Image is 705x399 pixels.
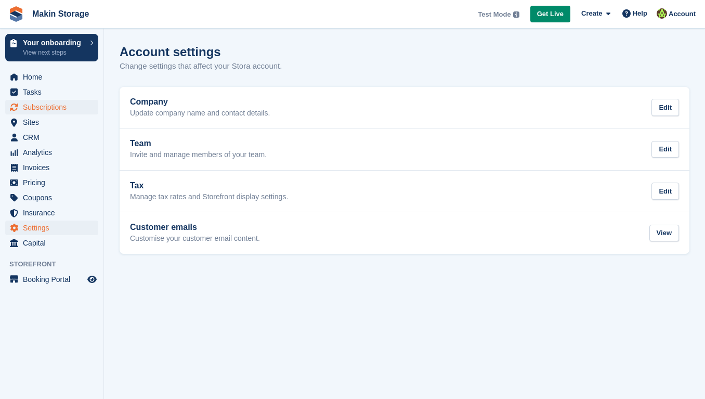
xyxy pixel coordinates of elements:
p: Manage tax rates and Storefront display settings. [130,192,288,202]
span: Capital [23,236,85,250]
img: stora-icon-8386f47178a22dfd0bd8f6a31ec36ba5ce8667c1dd55bd0f319d3a0aa187defe.svg [8,6,24,22]
span: Pricing [23,175,85,190]
a: menu [5,130,98,145]
h2: Customer emails [130,223,260,232]
span: Coupons [23,190,85,205]
span: Settings [23,221,85,235]
span: Tasks [23,85,85,99]
a: Team Invite and manage members of your team. Edit [120,128,689,170]
span: Help [633,8,647,19]
div: View [649,225,679,242]
a: menu [5,221,98,235]
a: menu [5,236,98,250]
a: menu [5,175,98,190]
img: icon-info-grey-7440780725fd019a000dd9b08b2336e03edf1995a4989e88bcd33f0948082b44.svg [513,11,519,18]
span: CRM [23,130,85,145]
a: Your onboarding View next steps [5,34,98,61]
p: Update company name and contact details. [130,109,270,118]
a: Tax Manage tax rates and Storefront display settings. Edit [120,171,689,212]
p: Customise your customer email content. [130,234,260,243]
span: Account [669,9,696,19]
a: Customer emails Customise your customer email content. View [120,212,689,254]
span: Storefront [9,259,103,269]
a: menu [5,205,98,220]
p: View next steps [23,48,85,57]
span: Insurance [23,205,85,220]
p: Invite and manage members of your team. [130,150,267,160]
img: Makin Storage Team [657,8,667,19]
h2: Company [130,97,270,107]
a: menu [5,100,98,114]
span: Invoices [23,160,85,175]
h2: Tax [130,181,288,190]
a: menu [5,145,98,160]
span: Sites [23,115,85,130]
a: Get Live [530,6,570,23]
div: Edit [651,141,679,158]
span: Create [581,8,602,19]
a: Company Update company name and contact details. Edit [120,87,689,128]
span: Subscriptions [23,100,85,114]
span: Analytics [23,145,85,160]
span: Booking Portal [23,272,85,287]
a: menu [5,190,98,205]
a: menu [5,115,98,130]
p: Your onboarding [23,39,85,46]
a: Preview store [86,273,98,286]
a: menu [5,272,98,287]
span: Test Mode [478,9,511,20]
div: Edit [651,99,679,116]
span: Get Live [537,9,564,19]
a: Makin Storage [28,5,93,22]
div: Edit [651,183,679,200]
a: menu [5,85,98,99]
h2: Team [130,139,267,148]
span: Home [23,70,85,84]
a: menu [5,70,98,84]
h1: Account settings [120,45,221,59]
a: menu [5,160,98,175]
p: Change settings that affect your Stora account. [120,60,282,72]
